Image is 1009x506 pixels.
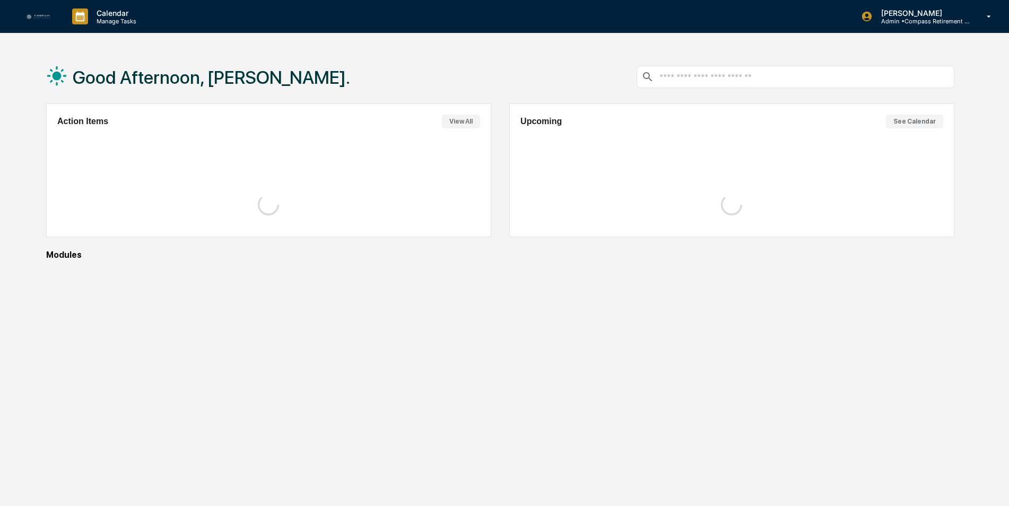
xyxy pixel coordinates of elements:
p: Admin • Compass Retirement Solutions [873,18,971,25]
h2: Action Items [57,117,108,126]
h1: Good Afternoon, [PERSON_NAME]. [73,67,350,88]
h2: Upcoming [520,117,562,126]
img: logo [25,13,51,20]
p: Calendar [88,8,142,18]
button: View All [442,115,480,128]
div: Modules [46,250,954,260]
p: Manage Tasks [88,18,142,25]
p: [PERSON_NAME] [873,8,971,18]
button: See Calendar [886,115,943,128]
